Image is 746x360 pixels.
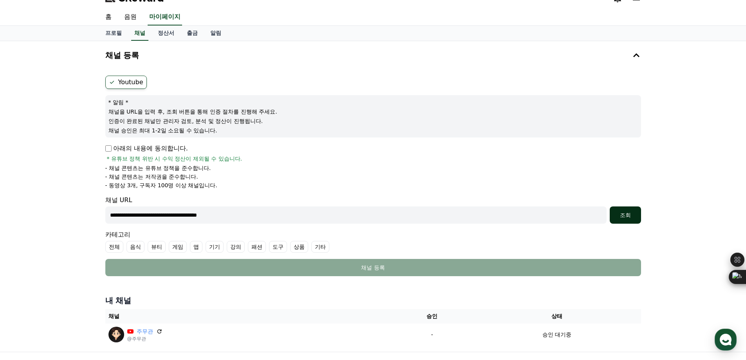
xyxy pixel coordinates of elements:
div: 채널 URL [105,195,641,224]
h4: 내 채널 [105,295,641,306]
label: 음식 [126,241,145,253]
p: 승인 대기중 [542,331,571,339]
img: 주무관 [108,327,124,342]
p: - 채널 콘텐츠는 유튜브 정책을 준수합니다. [105,164,211,172]
a: 대화 [52,248,101,268]
p: - 동영상 3개, 구독자 100명 이상 채널입니다. [105,181,217,189]
label: 앱 [190,241,202,253]
th: 채널 [105,309,391,324]
label: 전체 [105,241,123,253]
button: 조회 [610,206,641,224]
a: 마이페이지 [148,9,182,25]
a: 출금 [181,26,204,41]
label: 뷰티 [148,241,166,253]
label: 기타 [311,241,329,253]
a: 정산서 [152,26,181,41]
p: 아래의 내용에 동의합니다. [105,144,188,153]
span: 홈 [25,260,29,266]
span: 설정 [121,260,130,266]
a: 주무관 [137,327,153,336]
th: 승인 [391,309,473,324]
button: 채널 등록 [105,259,641,276]
span: * 유튜브 정책 위반 시 수익 정산이 제외될 수 있습니다. [107,155,242,163]
p: 채널 승인은 최대 1-2일 소요될 수 있습니다. [108,127,638,134]
label: 도구 [269,241,287,253]
th: 상태 [473,309,641,324]
label: Youtube [105,76,147,89]
div: 채널 등록 [121,264,625,271]
p: - [394,331,470,339]
p: 인증이 완료된 채널만 관리자 검토, 분석 및 정산이 진행됩니다. [108,117,638,125]
a: 홈 [2,248,52,268]
div: 조회 [613,211,638,219]
label: 게임 [169,241,187,253]
p: @주무관 [127,336,163,342]
span: 대화 [72,261,81,267]
div: 카테고리 [105,230,641,253]
p: - 채널 콘텐츠는 저작권을 준수합니다. [105,173,198,181]
a: 홈 [99,9,118,25]
a: 채널 [131,26,148,41]
label: 기기 [206,241,224,253]
button: 채널 등록 [102,44,644,66]
a: 프로필 [99,26,128,41]
a: 설정 [101,248,150,268]
a: 음원 [118,9,143,25]
p: 채널을 URL을 입력 후, 조회 버튼을 통해 인증 절차를 진행해 주세요. [108,108,638,116]
label: 강의 [227,241,245,253]
a: 알림 [204,26,228,41]
h4: 채널 등록 [105,51,139,60]
label: 패션 [248,241,266,253]
label: 상품 [290,241,308,253]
